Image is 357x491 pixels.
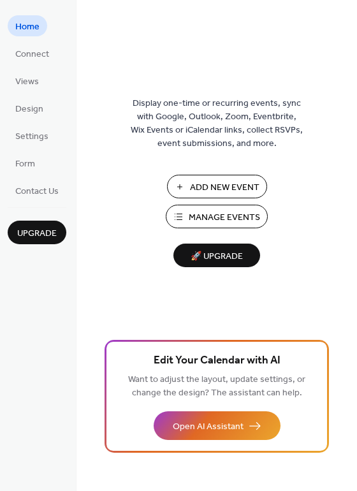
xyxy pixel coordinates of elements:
[15,48,49,61] span: Connect
[173,244,260,267] button: 🚀 Upgrade
[8,180,66,201] a: Contact Us
[167,175,267,198] button: Add New Event
[8,125,56,146] a: Settings
[8,70,47,91] a: Views
[128,371,305,402] span: Want to adjust the layout, update settings, or change the design? The assistant can help.
[15,20,40,34] span: Home
[173,420,244,434] span: Open AI Assistant
[8,43,57,64] a: Connect
[8,98,51,119] a: Design
[189,211,260,224] span: Manage Events
[8,15,47,36] a: Home
[15,158,35,171] span: Form
[154,352,280,370] span: Edit Your Calendar with AI
[166,205,268,228] button: Manage Events
[15,185,59,198] span: Contact Us
[15,75,39,89] span: Views
[15,103,43,116] span: Design
[131,97,303,150] span: Display one-time or recurring events, sync with Google, Outlook, Zoom, Eventbrite, Wix Events or ...
[8,152,43,173] a: Form
[17,227,57,240] span: Upgrade
[190,181,259,194] span: Add New Event
[154,411,280,440] button: Open AI Assistant
[8,221,66,244] button: Upgrade
[181,248,252,265] span: 🚀 Upgrade
[15,130,48,143] span: Settings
